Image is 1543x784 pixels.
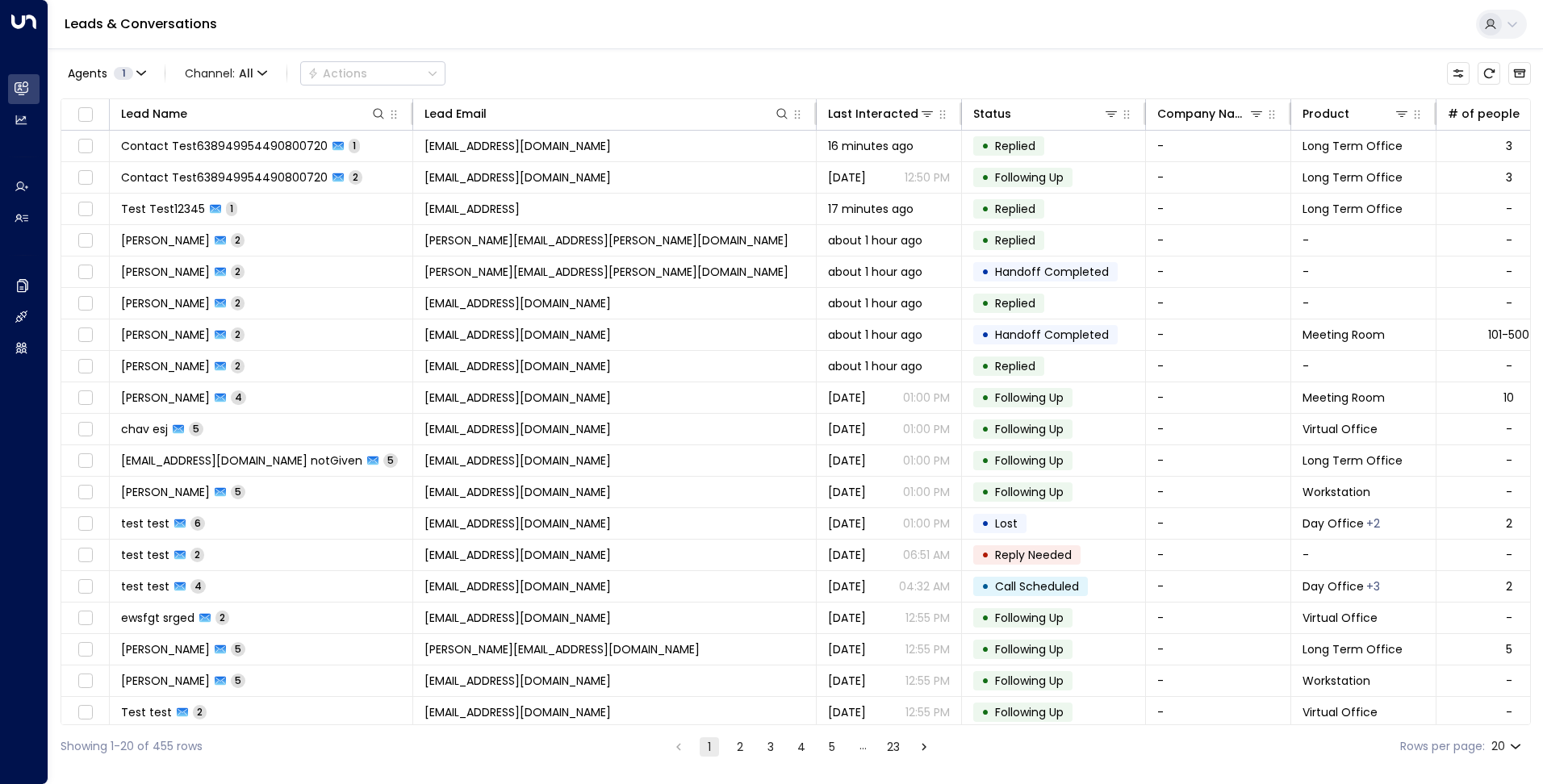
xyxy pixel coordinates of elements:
div: - [1506,452,1512,469]
button: Channel:All [178,62,274,85]
span: Shirley Marriot [121,641,210,657]
span: test test [121,547,169,563]
span: Toggle select row [75,608,95,628]
span: 4 [231,390,246,404]
p: 01:00 PM [903,515,950,532]
td: - [1146,225,1291,256]
span: Toggle select row [75,325,95,345]
div: 2 [1506,578,1512,594]
div: - [1506,421,1512,437]
span: Daniela Guimarães [121,295,210,311]
span: Toggle select row [75,671,95,691]
td: - [1146,665,1291,696]
span: holger.aroca@gmail.com [424,547,611,563]
div: - [1506,704,1512,720]
div: Last Interacted [828,104,918,123]
span: 12573callbackrequest@blondmail.com [424,673,611,689]
span: Agents [68,68,107,79]
span: Following Up [995,390,1064,406]
nav: pagination navigation [668,736,935,757]
span: holger.aroca@gmail.com [424,515,611,532]
button: Customize [1447,62,1470,85]
div: • [981,352,989,380]
span: gretagable@blondmail.com [424,484,611,500]
p: 06:51 AM [903,547,950,563]
div: 10 [1503,390,1514,406]
button: Agents1 [61,62,152,85]
div: Actions [307,66,367,81]
div: • [981,699,989,726]
td: - [1291,256,1436,287]
span: jongould+001AmsITG@inspiredthinking.group [424,295,611,311]
div: Product [1303,104,1349,123]
span: Day Office [1303,515,1364,532]
span: Toggle select row [75,199,95,219]
td: - [1146,540,1291,570]
div: • [981,258,989,286]
div: • [981,384,989,411]
span: Day Office [1303,578,1364,594]
div: Button group with a nested menu [300,61,445,85]
span: Toggle select row [75,703,95,723]
span: Following Up [995,484,1064,500]
span: 2 [215,611,229,624]
span: Test Test12345 [121,201,205,217]
span: Betty Boop [121,673,210,689]
p: 01:00 PM [903,484,950,500]
span: about 1 hour ago [828,295,922,311]
span: holger.aroca@gmail.com [424,578,611,594]
div: • [981,478,989,506]
div: Company Name [1157,104,1248,123]
span: Following Up [995,452,1064,469]
div: Showing 1-20 of 455 rows [61,738,203,755]
span: Workstation [1303,673,1370,689]
span: Lost [995,515,1018,532]
span: Long Term Office [1303,169,1403,186]
span: 1 [349,139,360,152]
div: Lead Name [121,104,187,123]
div: Lead Name [121,104,387,123]
span: 2 [231,327,245,341]
span: Meeting Room [1303,390,1385,406]
div: Last Interacted [828,104,935,123]
span: 2 [231,359,245,373]
span: about 1 hour ago [828,358,922,374]
button: Go to page 2 [730,737,750,757]
span: Contact.Test638949954490800720@mailinator.com [424,138,611,154]
span: Replied [995,138,1035,154]
p: 01:00 PM [903,421,950,437]
div: • [981,447,989,474]
p: 04:32 AM [899,578,950,594]
div: • [981,667,989,694]
span: Toggle select row [75,231,95,251]
span: 17 minutes ago [828,201,914,217]
span: Following Up [995,673,1064,689]
button: Go to page 23 [884,737,903,757]
td: - [1146,256,1291,287]
td: - [1291,225,1436,256]
div: - [1506,232,1512,248]
td: - [1146,571,1291,602]
td: - [1146,477,1291,507]
div: • [981,636,989,663]
span: Handoff Completed [995,327,1109,343]
div: # of people [1448,104,1520,123]
span: about 1 hour ago [828,232,922,248]
div: • [981,604,989,632]
p: 01:00 PM [903,390,950,406]
td: - [1146,351,1291,382]
span: Stephen Derbyshire [121,390,210,406]
span: Replied [995,295,1035,311]
span: Toggle select row [75,419,95,440]
span: Toggle select row [75,514,95,534]
span: newflodwsec@mailinator.com [424,421,611,437]
span: Following Up [995,704,1064,720]
td: - [1291,288,1436,319]
span: ewsfgt srged [121,610,194,626]
span: sd@maybe.com [424,390,611,406]
span: Contact Test638949954490800720 [121,138,328,154]
button: Actions [300,61,445,85]
span: jongould+001AmsITG@inspiredthinking.group [424,358,611,374]
span: Daniela Guimaraes [121,232,210,248]
span: 2 [231,265,245,278]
